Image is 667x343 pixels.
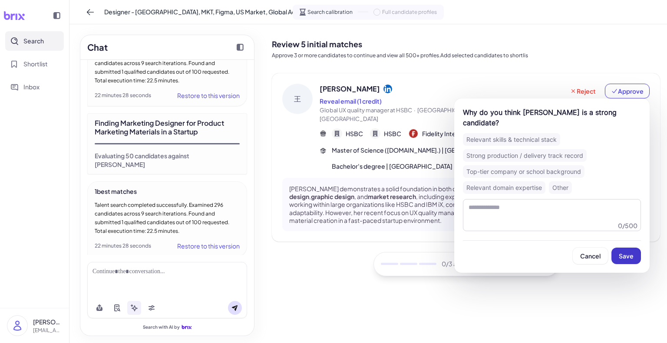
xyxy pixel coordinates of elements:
span: Designer - [GEOGRAPHIC_DATA], MKT, Figma, US Market, Global Aesthetic [104,7,316,16]
span: Search [23,36,44,46]
span: Fidelity International [422,129,481,138]
div: Relevant skills & technical stack [463,133,560,146]
button: Inbox [5,77,64,97]
span: Global UX quality manager at HSBC [320,107,412,114]
span: HSBC [384,129,401,138]
span: Bachelor's degree | [GEOGRAPHIC_DATA] [332,162,452,171]
button: Cancel [573,248,608,264]
button: Shortlist [5,54,64,74]
p: Approve 3 or more candidates to continue and view all 500+ profiles.Add selected candidates to sh... [272,52,660,59]
strong: graphic design [311,193,354,200]
div: Talent search completed successfully. Examined 296 candidates across 9 search iterations. Found a... [95,50,240,85]
button: Approve [605,84,650,98]
span: 0 /3 approved [442,259,482,268]
span: Cancel [580,252,601,260]
span: [PERSON_NAME] [320,84,380,94]
button: Save [611,248,641,264]
div: Strong production / delivery track record [463,149,587,162]
span: Save [619,252,634,260]
span: HSBC [346,129,363,138]
img: user_logo.png [7,316,27,336]
strong: market research [368,193,416,200]
div: Talent search completed successfully. Examined 296 candidates across 9 search iterations. Found a... [95,201,240,235]
h2: Chat [87,41,108,54]
div: 22 minutes 28 seconds [95,91,151,99]
div: Evaluating 50 candidates against [PERSON_NAME] [95,151,240,169]
h2: Review 5 initial matches [272,38,660,50]
p: [PERSON_NAME] demonstrates a solid foundation in both design and marketing, with specific experie... [289,185,643,224]
div: Restore to this version [177,241,240,251]
span: Shortlist [23,59,48,69]
div: 1 best matches [95,187,240,196]
strong: UX/UI design [289,185,609,200]
div: Top-tier company or school background [463,165,584,178]
button: Search [5,31,64,51]
span: Full candidate profiles [382,8,437,16]
span: [GEOGRAPHIC_DATA],[GEOGRAPHIC_DATA],[GEOGRAPHIC_DATA] [320,107,538,122]
span: Inbox [23,82,40,91]
span: Master of Science ([DOMAIN_NAME].) | [GEOGRAPHIC_DATA] ([GEOGRAPHIC_DATA]) [332,146,577,155]
span: Search with AI by [143,324,180,330]
div: Relevant domain expertise [463,181,545,194]
div: 0 / 500 [618,221,637,230]
button: Reject [564,84,601,98]
div: Finding Marketing Designer for Product Marketing Materials in a Startup [95,119,240,136]
div: 22 minutes 28 seconds [95,242,151,250]
div: Why do you think [PERSON_NAME] is a strong candidate? [463,107,641,128]
button: Collapse chat [233,40,247,54]
p: [EMAIL_ADDRESS][DOMAIN_NAME] [33,327,62,334]
div: Restore to this version [177,90,240,101]
span: Approve [611,87,644,95]
span: Search calibration [307,8,353,16]
button: Send message [228,301,242,315]
span: Reject [570,87,596,95]
button: Reveal email (1 credit) [320,97,382,106]
div: 王 [282,84,313,114]
p: [PERSON_NAME] ([PERSON_NAME]) [33,317,62,327]
span: · [414,107,416,114]
div: Other [549,181,572,194]
img: 公司logo [409,129,418,138]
